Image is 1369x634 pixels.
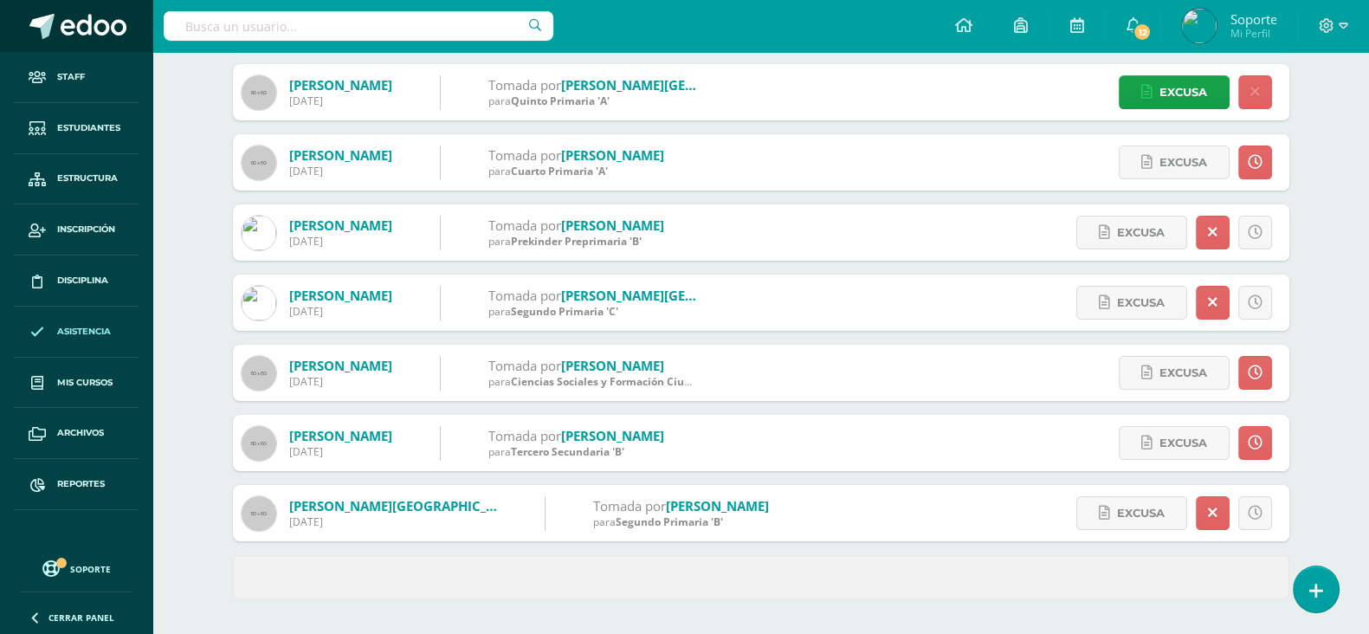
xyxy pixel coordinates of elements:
[1076,286,1187,320] a: Excusa
[616,514,723,529] span: Segundo Primaria 'B'
[1119,146,1230,179] a: Excusa
[289,357,392,374] a: [PERSON_NAME]
[1117,217,1165,249] span: Excusa
[1230,26,1276,41] span: Mi Perfil
[488,304,696,319] div: para
[289,514,497,529] div: [DATE]
[488,427,561,444] span: Tomada por
[1159,76,1207,108] span: Excusa
[57,171,118,185] span: Estructura
[289,76,392,94] a: [PERSON_NAME]
[488,217,561,234] span: Tomada por
[14,307,139,358] a: Asistencia
[666,497,769,514] a: [PERSON_NAME]
[1076,496,1187,530] a: Excusa
[289,234,392,249] div: [DATE]
[289,146,392,164] a: [PERSON_NAME]
[1119,426,1230,460] a: Excusa
[488,444,664,459] div: para
[14,256,139,307] a: Disciplina
[1159,427,1207,459] span: Excusa
[488,94,696,108] div: para
[57,223,115,236] span: Inscripción
[488,287,561,304] span: Tomada por
[511,374,839,389] span: Ciencias Sociales y Formación Ciudadana Tercero Secundaria 'A'
[242,216,276,250] img: ad448988f39f23bf4a3a6600128dc7b6.png
[57,376,113,390] span: Mis cursos
[511,444,624,459] span: Tercero Secundaria 'B'
[242,286,276,320] img: c0f05d6c61b10b4050c14544be6ff146.png
[511,94,610,108] span: Quinto Primaria 'A'
[593,514,769,529] div: para
[48,611,114,624] span: Cerrar panel
[14,459,139,510] a: Reportes
[289,304,392,319] div: [DATE]
[164,11,553,41] input: Busca un usuario...
[57,325,111,339] span: Asistencia
[1117,497,1165,529] span: Excusa
[1159,146,1207,178] span: Excusa
[57,426,104,440] span: Archivos
[488,374,696,389] div: para
[561,76,797,94] a: [PERSON_NAME][GEOGRAPHIC_DATA]
[242,496,276,531] img: 60x60
[511,234,642,249] span: Prekinder Preprimaria 'B'
[1182,9,1217,43] img: ea8437c30e305a5a6d663544a07c8d36.png
[57,70,85,84] span: Staff
[1119,75,1230,109] a: Excusa
[289,217,392,234] a: [PERSON_NAME]
[1119,356,1230,390] a: Excusa
[561,217,664,234] a: [PERSON_NAME]
[1076,216,1187,249] a: Excusa
[1117,287,1165,319] span: Excusa
[21,556,132,579] a: Soporte
[289,287,392,304] a: [PERSON_NAME]
[289,374,392,389] div: [DATE]
[14,154,139,205] a: Estructura
[511,304,618,319] span: Segundo Primaria 'C'
[289,427,392,444] a: [PERSON_NAME]
[242,146,276,180] img: 60x60
[14,204,139,256] a: Inscripción
[70,563,111,575] span: Soporte
[14,358,139,409] a: Mis cursos
[1159,357,1207,389] span: Excusa
[289,164,392,178] div: [DATE]
[242,426,276,461] img: 60x60
[488,357,561,374] span: Tomada por
[14,52,139,103] a: Staff
[289,444,392,459] div: [DATE]
[14,103,139,154] a: Estudiantes
[488,164,664,178] div: para
[488,76,561,94] span: Tomada por
[14,408,139,459] a: Archivos
[561,287,797,304] a: [PERSON_NAME][GEOGRAPHIC_DATA]
[511,164,608,178] span: Cuarto Primaria 'A'
[561,357,664,374] a: [PERSON_NAME]
[488,146,561,164] span: Tomada por
[57,274,108,288] span: Disciplina
[593,497,666,514] span: Tomada por
[242,356,276,391] img: 60x60
[289,94,392,108] div: [DATE]
[57,121,120,135] span: Estudiantes
[561,427,664,444] a: [PERSON_NAME]
[242,75,276,110] img: 60x60
[289,497,525,514] a: [PERSON_NAME][GEOGRAPHIC_DATA]
[488,234,664,249] div: para
[57,477,105,491] span: Reportes
[1133,23,1152,42] span: 12
[561,146,664,164] a: [PERSON_NAME]
[1230,10,1276,28] span: Soporte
